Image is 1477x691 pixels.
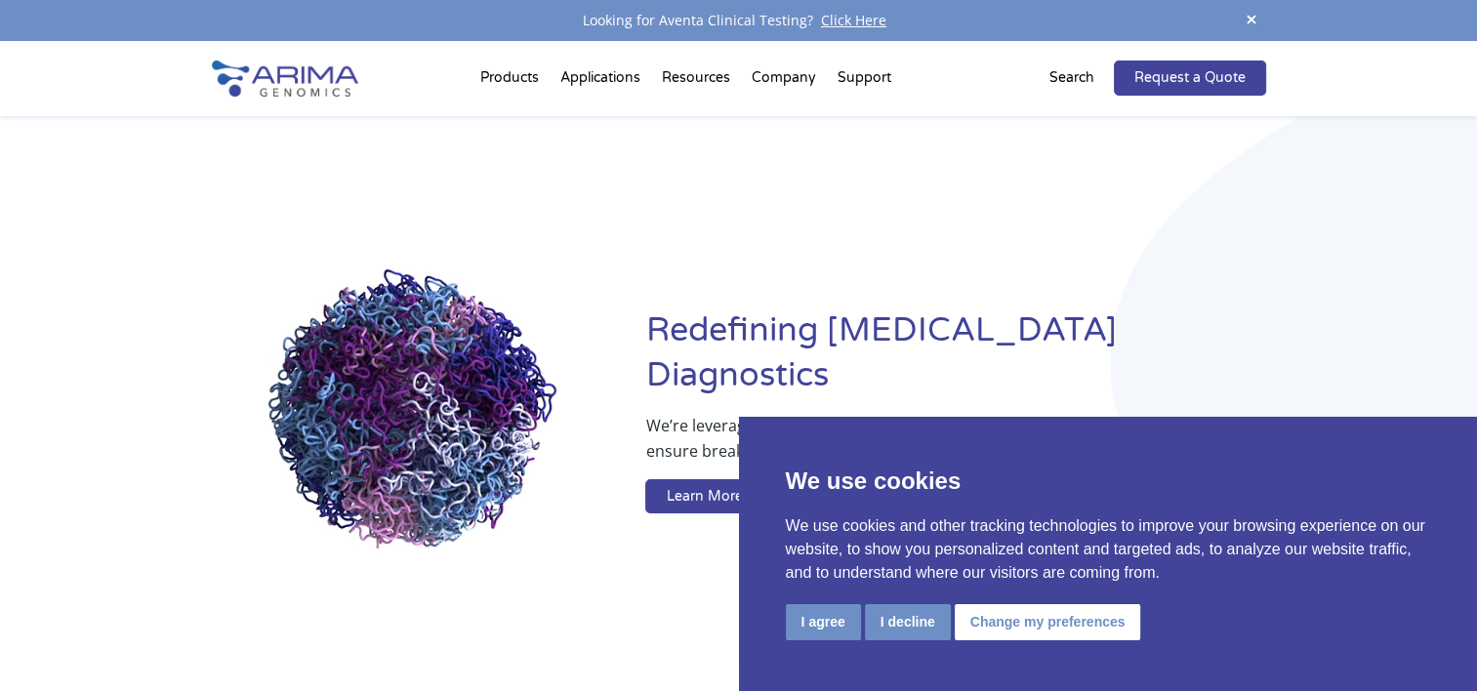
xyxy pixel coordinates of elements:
[645,413,1187,479] p: We’re leveraging whole-genome sequence and structure information to ensure breakthrough therapies...
[955,604,1141,640] button: Change my preferences
[645,308,1265,413] h1: Redefining [MEDICAL_DATA] Diagnostics
[212,8,1266,33] div: Looking for Aventa Clinical Testing?
[1114,61,1266,96] a: Request a Quote
[645,479,762,514] a: Learn More
[1049,65,1094,91] p: Search
[786,604,861,640] button: I agree
[786,464,1431,499] p: We use cookies
[865,604,951,640] button: I decline
[212,61,358,97] img: Arima-Genomics-logo
[813,11,894,29] a: Click Here
[786,514,1431,585] p: We use cookies and other tracking technologies to improve your browsing experience on our website...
